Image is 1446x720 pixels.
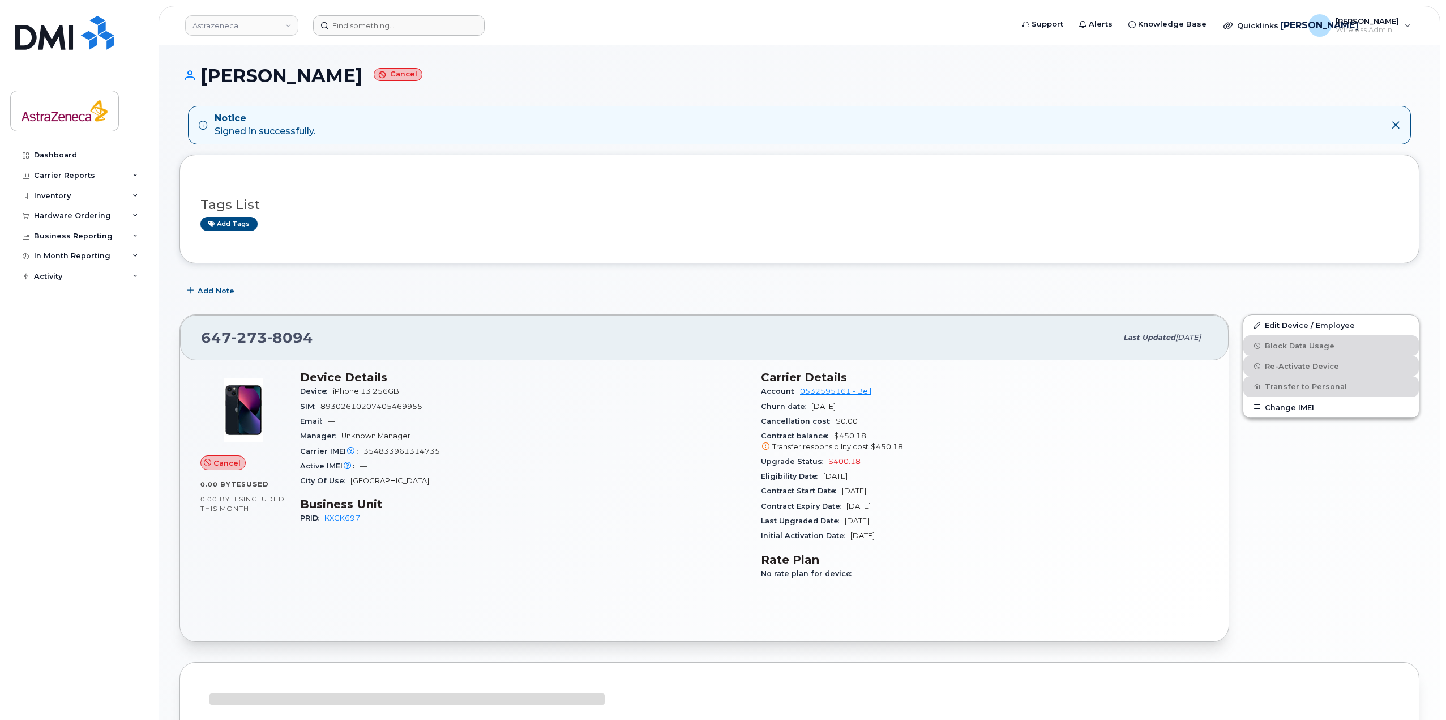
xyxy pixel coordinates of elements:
span: [DATE] [846,502,871,510]
span: No rate plan for device [761,569,857,578]
h3: Device Details [300,370,747,384]
span: $450.18 [871,442,903,451]
span: Cancellation cost [761,417,836,425]
span: Unknown Manager [341,432,410,440]
span: Contract Start Date [761,487,842,495]
span: [DATE] [850,531,875,540]
button: Block Data Usage [1243,335,1419,356]
span: PRID [300,514,324,522]
span: 273 [232,329,267,346]
h1: [PERSON_NAME] [179,66,1419,86]
span: [GEOGRAPHIC_DATA] [350,476,429,485]
h3: Business Unit [300,497,747,511]
h3: Carrier Details [761,370,1208,384]
span: 0.00 Bytes [200,495,243,503]
button: Re-Activate Device [1243,356,1419,376]
span: Initial Activation Date [761,531,850,540]
span: City Of Use [300,476,350,485]
span: Manager [300,432,341,440]
button: Transfer to Personal [1243,376,1419,397]
span: Cancel [213,458,241,468]
span: Churn date [761,402,811,411]
span: Carrier IMEI [300,447,363,455]
span: Last Upgraded Date [761,517,845,525]
span: Contract Expiry Date [761,502,846,510]
span: SIM [300,402,320,411]
span: used [246,480,269,488]
span: 0.00 Bytes [200,480,246,488]
h3: Tags List [200,198,1398,212]
span: iPhone 13 256GB [333,387,399,395]
span: [DATE] [823,472,848,480]
a: Edit Device / Employee [1243,315,1419,335]
span: — [360,462,367,470]
span: Contract balance [761,432,834,440]
span: included this month [200,495,285,513]
span: [DATE] [845,517,869,525]
h3: Rate Plan [761,553,1208,566]
span: Active IMEI [300,462,360,470]
button: Change IMEI [1243,397,1419,417]
strong: Notice [215,112,315,125]
a: 0532595161 - Bell [800,387,871,395]
span: Add Note [198,286,234,296]
div: Signed in successfully. [215,112,315,138]
a: KXCK697 [324,514,360,522]
span: [DATE] [842,487,866,495]
span: Eligibility Date [761,472,823,480]
span: [DATE] [811,402,836,411]
span: Device [300,387,333,395]
span: Account [761,387,800,395]
span: 647 [201,329,313,346]
span: Last updated [1123,333,1175,342]
span: $0.00 [836,417,858,425]
span: $400.18 [828,457,861,466]
small: Cancel [374,68,422,81]
span: Email [300,417,328,425]
span: — [328,417,335,425]
a: Add tags [200,217,258,231]
span: [DATE] [1175,333,1201,342]
span: 89302610207405469955 [320,402,422,411]
span: $450.18 [761,432,1208,452]
span: Upgrade Status [761,457,828,466]
button: Add Note [179,280,244,301]
img: image20231002-3703462-1ig824h.jpeg [209,376,277,444]
span: Re-Activate Device [1265,362,1339,370]
span: 8094 [267,329,313,346]
span: 354833961314735 [363,447,440,455]
span: Transfer responsibility cost [772,442,869,451]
